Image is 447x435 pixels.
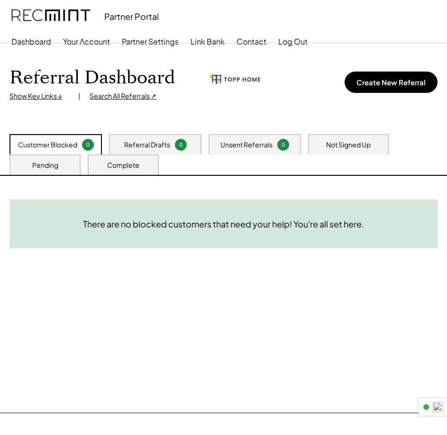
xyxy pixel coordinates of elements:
[345,72,438,93] button: Create New Referral
[220,140,273,150] div: Unsent Referrals
[9,67,175,89] h1: Referral Dashboard
[237,32,266,51] button: Contact
[208,72,260,84] img: cropped-topp-home-logo.png
[18,140,77,150] div: Customer Blocked
[326,140,371,150] div: Not Signed Up
[83,141,92,148] div: 0
[278,32,308,51] button: Log Out
[90,91,156,101] div: Search All Referrals ↗
[63,32,110,51] button: Your Account
[124,140,170,150] div: Referral Drafts
[107,161,139,170] div: Complete
[176,141,185,148] div: 0
[279,141,288,148] div: 0
[104,11,159,22] div: Partner Portal
[32,161,58,170] div: Pending
[191,32,225,51] button: Link Bank
[11,32,51,51] button: Dashboard
[78,91,80,101] div: |
[9,91,69,101] div: Show Key Links ↓
[122,32,179,51] button: Partner Settings
[83,218,364,229] div: There are no blocked customers that need your help! You're all set here.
